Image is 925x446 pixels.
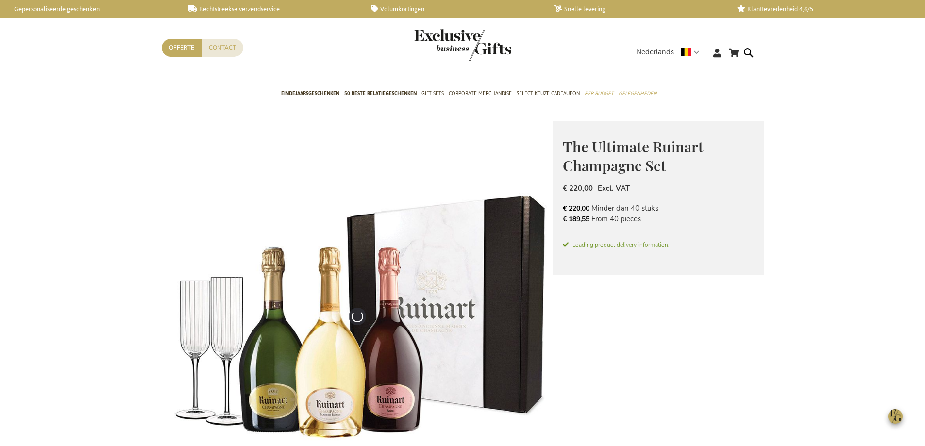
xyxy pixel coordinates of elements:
[563,183,593,193] span: € 220,00
[563,215,589,224] span: € 189,55
[737,5,905,13] a: Klanttevredenheid 4,6/5
[619,82,656,106] a: Gelegenheden
[598,183,630,193] span: Excl. VAT
[563,137,704,175] span: The Ultimate Ruinart Champagne Set
[563,204,589,213] span: € 220,00
[414,29,463,61] a: store logo
[517,82,580,106] a: Select Keuze Cadeaubon
[563,203,754,214] li: Minder dan 40 stuks
[517,88,580,99] span: Select Keuze Cadeaubon
[449,88,512,99] span: Corporate Merchandise
[202,39,243,57] a: Contact
[344,82,417,106] a: 50 beste relatiegeschenken
[619,88,656,99] span: Gelegenheden
[5,5,172,13] a: Gepersonaliseerde geschenken
[281,88,339,99] span: Eindejaarsgeschenken
[162,39,202,57] a: Offerte
[344,88,417,99] span: 50 beste relatiegeschenken
[585,88,614,99] span: Per Budget
[281,82,339,106] a: Eindejaarsgeschenken
[449,82,512,106] a: Corporate Merchandise
[563,214,754,224] li: From 40 pieces
[371,5,538,13] a: Volumkortingen
[414,29,511,61] img: Exclusive Business gifts logo
[585,82,614,106] a: Per Budget
[636,47,674,58] span: Nederlands
[188,5,355,13] a: Rechtstreekse verzendservice
[421,88,444,99] span: Gift Sets
[554,5,722,13] a: Snelle levering
[563,240,754,249] span: Loading product delivery information.
[421,82,444,106] a: Gift Sets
